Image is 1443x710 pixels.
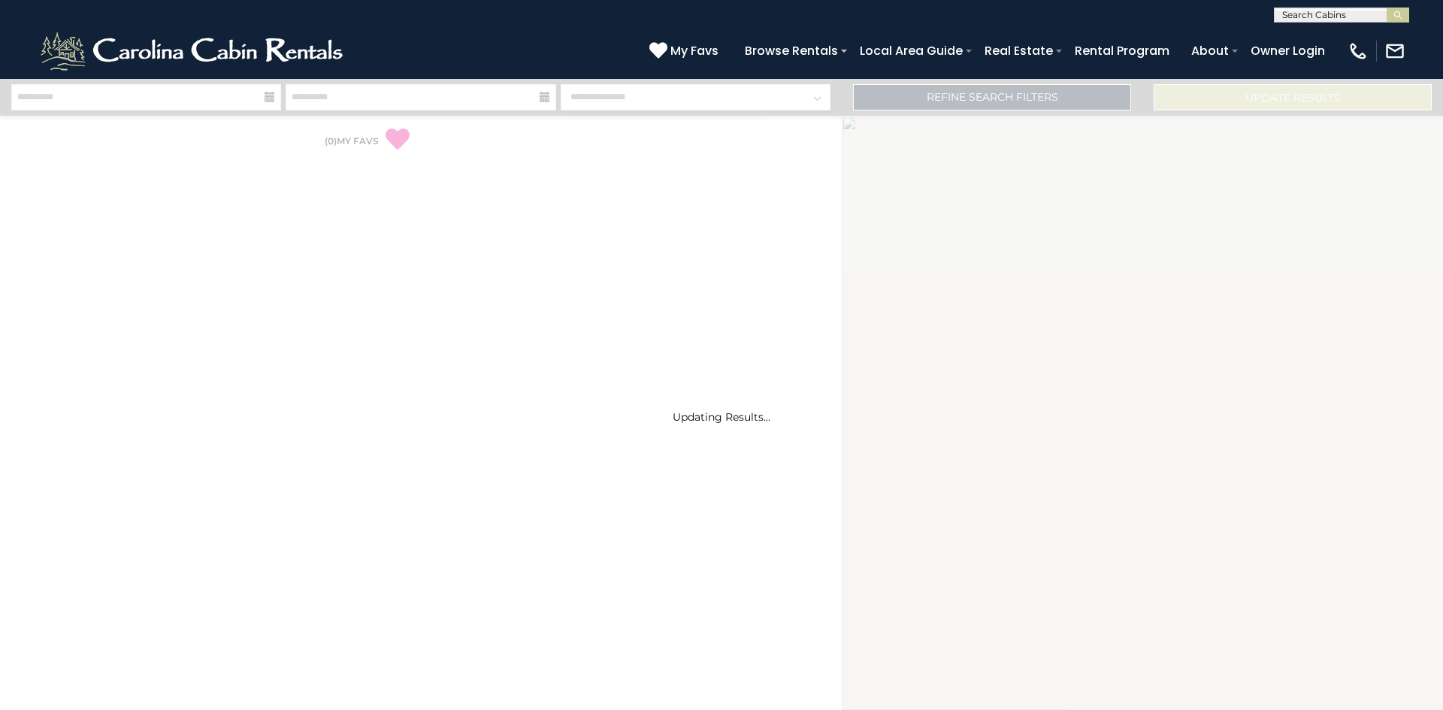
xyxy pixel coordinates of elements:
a: Browse Rentals [737,38,846,64]
a: My Favs [649,41,722,61]
a: Real Estate [977,38,1060,64]
a: Local Area Guide [852,38,970,64]
span: My Favs [670,41,718,60]
img: White-1-2.png [38,29,349,74]
a: Rental Program [1067,38,1177,64]
img: phone-regular-white.png [1348,41,1369,62]
a: Owner Login [1243,38,1333,64]
a: About [1184,38,1236,64]
img: mail-regular-white.png [1384,41,1405,62]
